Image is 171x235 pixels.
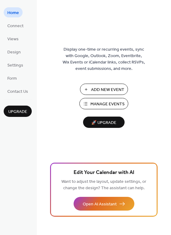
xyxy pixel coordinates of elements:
[4,106,32,117] button: Upgrade
[7,10,19,16] span: Home
[4,34,22,44] a: Views
[7,75,17,82] span: Form
[7,89,28,95] span: Contact Us
[87,119,121,127] span: 🚀 Upgrade
[74,168,134,177] span: Edit Your Calendar with AI
[7,62,23,69] span: Settings
[90,101,125,107] span: Manage Events
[83,117,125,128] button: 🚀 Upgrade
[79,98,128,109] button: Manage Events
[4,7,23,17] a: Home
[4,20,27,31] a: Connect
[8,109,27,115] span: Upgrade
[7,23,24,29] span: Connect
[61,178,146,192] span: Want to adjust the layout, update settings, or change the design? The assistant can help.
[4,47,24,57] a: Design
[74,197,134,211] button: Open AI Assistant
[91,87,124,93] span: Add New Event
[80,84,128,95] button: Add New Event
[63,46,145,72] span: Display one-time or recurring events, sync with Google, Outlook, Zoom, Eventbrite, Wix Events or ...
[4,73,20,83] a: Form
[7,36,19,42] span: Views
[83,201,117,208] span: Open AI Assistant
[4,86,32,96] a: Contact Us
[7,49,21,56] span: Design
[4,60,27,70] a: Settings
